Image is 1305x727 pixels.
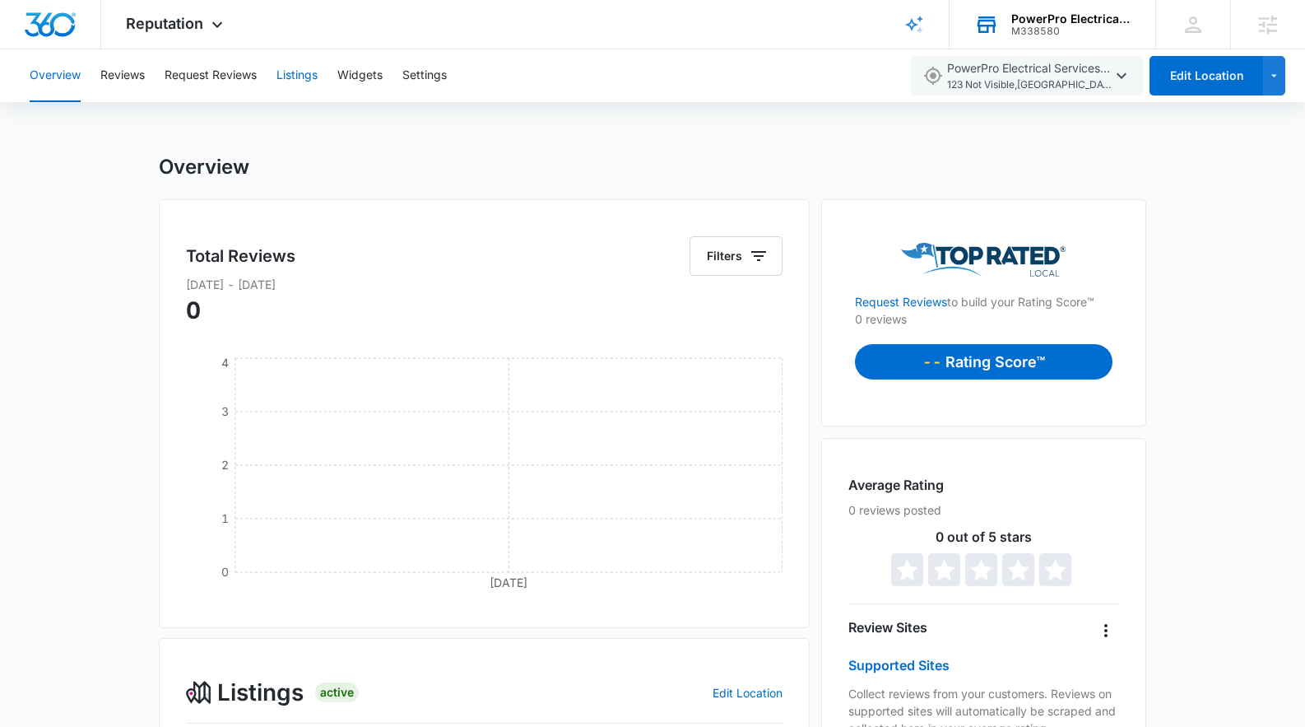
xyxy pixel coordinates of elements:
button: PowerPro Electrical Services LLC123 Not Visible,[GEOGRAPHIC_DATA],FL [911,56,1144,96]
button: Overflow Menu [1093,617,1119,644]
h4: Average Rating [848,475,944,495]
button: Listings [276,49,318,102]
p: 0 reviews posted [848,501,1119,519]
img: tab_keywords_by_traffic_grey.svg [164,96,177,109]
img: Top Rated Local Logo [901,243,1066,277]
div: Domain Overview [63,97,147,108]
tspan: [DATE] [490,576,527,590]
span: 123 Not Visible , [GEOGRAPHIC_DATA] , FL [947,77,1112,93]
button: Edit Location [1149,56,1263,96]
span: Listings [217,675,304,710]
span: PowerPro Electrical Services LLC [947,59,1112,93]
tspan: 2 [221,458,229,472]
a: Edit Location [713,686,783,700]
img: tab_domain_overview_orange.svg [44,96,58,109]
tspan: 3 [221,404,229,418]
button: Request Reviews [165,49,257,102]
button: Settings [402,49,447,102]
p: to build your Rating Score™ [855,277,1112,310]
h1: Overview [159,155,249,179]
span: 0 [186,296,201,324]
button: Filters [690,236,783,276]
tspan: 4 [221,356,229,370]
div: account name [1011,12,1131,26]
button: Reviews [100,49,145,102]
div: v 4.0.25 [46,26,81,40]
span: Reputation [126,15,203,32]
button: Widgets [337,49,383,102]
a: Supported Sites [848,657,950,673]
p: Rating Score™ [945,351,1045,373]
tspan: 0 [221,565,229,579]
img: website_grey.svg [26,43,39,56]
div: Active [315,683,359,702]
h5: Total Reviews [186,244,295,268]
div: account id [1011,26,1131,37]
p: 0 reviews [855,310,1112,328]
button: Overview [30,49,81,102]
a: Request Reviews [855,295,947,309]
p: [DATE] - [DATE] [186,276,783,293]
div: Domain: [DOMAIN_NAME] [43,43,181,56]
p: 0 out of 5 stars [848,530,1119,543]
p: -- [922,351,945,373]
div: Keywords by Traffic [182,97,277,108]
h4: Review Sites [848,617,927,637]
tspan: 1 [221,511,229,525]
img: logo_orange.svg [26,26,39,40]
